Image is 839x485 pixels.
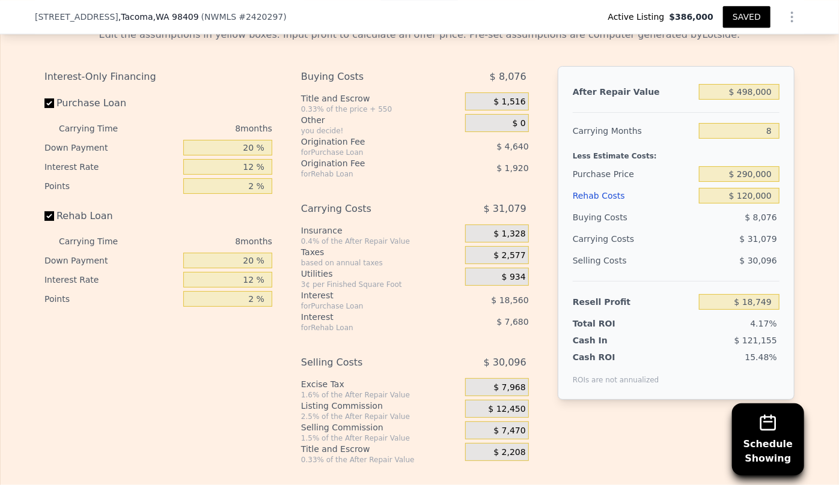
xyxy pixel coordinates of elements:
[301,433,460,443] div: 1.5% of the After Repair Value
[44,28,795,42] div: Edit the assumptions in yellow boxes. Input profit to calculate an offer price. Pre-set assumptio...
[44,211,54,221] input: Rehab Loan
[493,229,525,239] span: $ 1,328
[301,157,435,169] div: Origination Fee
[301,323,435,333] div: for Rehab Loan
[153,12,199,22] span: , WA 98409
[732,403,804,475] button: ScheduleShowing
[301,352,435,373] div: Selling Costs
[573,291,694,313] div: Resell Profit
[44,157,178,176] div: Interest Rate
[301,224,460,236] div: Insurance
[44,205,178,227] label: Rehab Loan
[496,317,528,327] span: $ 7,680
[780,5,804,29] button: Show Options
[573,228,648,250] div: Carrying Costs
[301,246,460,258] div: Taxes
[573,206,694,228] div: Buying Costs
[496,163,528,173] span: $ 1,920
[301,400,460,412] div: Listing Commission
[489,404,526,415] span: $ 12,450
[301,311,435,323] div: Interest
[496,142,528,151] span: $ 4,640
[493,97,525,107] span: $ 1,516
[740,234,777,244] span: $ 31,079
[301,92,460,104] div: Title and Escrow
[745,352,777,362] span: 15.48%
[44,92,178,114] label: Purchase Loan
[142,232,272,251] div: 8 months
[301,455,460,465] div: 0.33% of the After Repair Value
[35,11,118,23] span: [STREET_ADDRESS]
[204,12,236,22] span: NWMLS
[573,318,648,330] div: Total ROI
[301,136,435,148] div: Origination Fee
[301,268,460,280] div: Utilities
[301,280,460,289] div: 3¢ per Finished Square Foot
[723,6,770,28] button: SAVED
[493,426,525,436] span: $ 7,470
[301,198,435,220] div: Carrying Costs
[44,98,54,108] input: Purchase Loan
[142,119,272,138] div: 8 months
[493,382,525,393] span: $ 7,968
[573,120,694,142] div: Carrying Months
[301,104,460,114] div: 0.33% of the price + 550
[573,142,780,163] div: Less Estimate Costs:
[59,232,137,251] div: Carrying Time
[301,301,435,311] div: for Purchase Loan
[301,412,460,421] div: 2.5% of the After Repair Value
[301,289,435,301] div: Interest
[573,163,694,185] div: Purchase Price
[484,198,526,220] span: $ 31,079
[301,66,435,88] div: Buying Costs
[573,185,694,206] div: Rehab Costs
[490,66,526,88] span: $ 8,076
[301,236,460,246] div: 0.4% of the After Repair Value
[573,334,648,346] div: Cash In
[573,81,694,103] div: After Repair Value
[118,11,199,23] span: , Tacoma
[301,390,460,400] div: 1.6% of the After Repair Value
[301,421,460,433] div: Selling Commission
[669,11,713,23] span: $386,000
[751,319,777,328] span: 4.17%
[734,336,777,345] span: $ 121,155
[573,351,659,363] div: Cash ROI
[740,256,777,265] span: $ 30,096
[493,447,525,458] span: $ 2,208
[301,378,460,390] div: Excise Tax
[301,169,435,179] div: for Rehab Loan
[44,66,272,88] div: Interest-Only Financing
[301,126,460,136] div: you decide!
[301,148,435,157] div: for Purchase Loan
[44,138,178,157] div: Down Payment
[573,250,694,271] div: Selling Costs
[301,443,460,455] div: Title and Escrow
[201,11,287,23] div: ( )
[44,289,178,309] div: Points
[608,11,670,23] span: Active Listing
[493,250,525,261] span: $ 2,577
[59,119,137,138] div: Carrying Time
[301,114,460,126] div: Other
[484,352,526,373] span: $ 30,096
[44,176,178,196] div: Points
[301,258,460,268] div: based on annual taxes
[44,251,178,270] div: Down Payment
[502,272,526,283] span: $ 934
[513,118,526,129] span: $ 0
[239,12,283,22] span: # 2420297
[492,295,529,305] span: $ 18,560
[573,363,659,385] div: ROIs are not annualized
[44,270,178,289] div: Interest Rate
[745,212,777,222] span: $ 8,076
